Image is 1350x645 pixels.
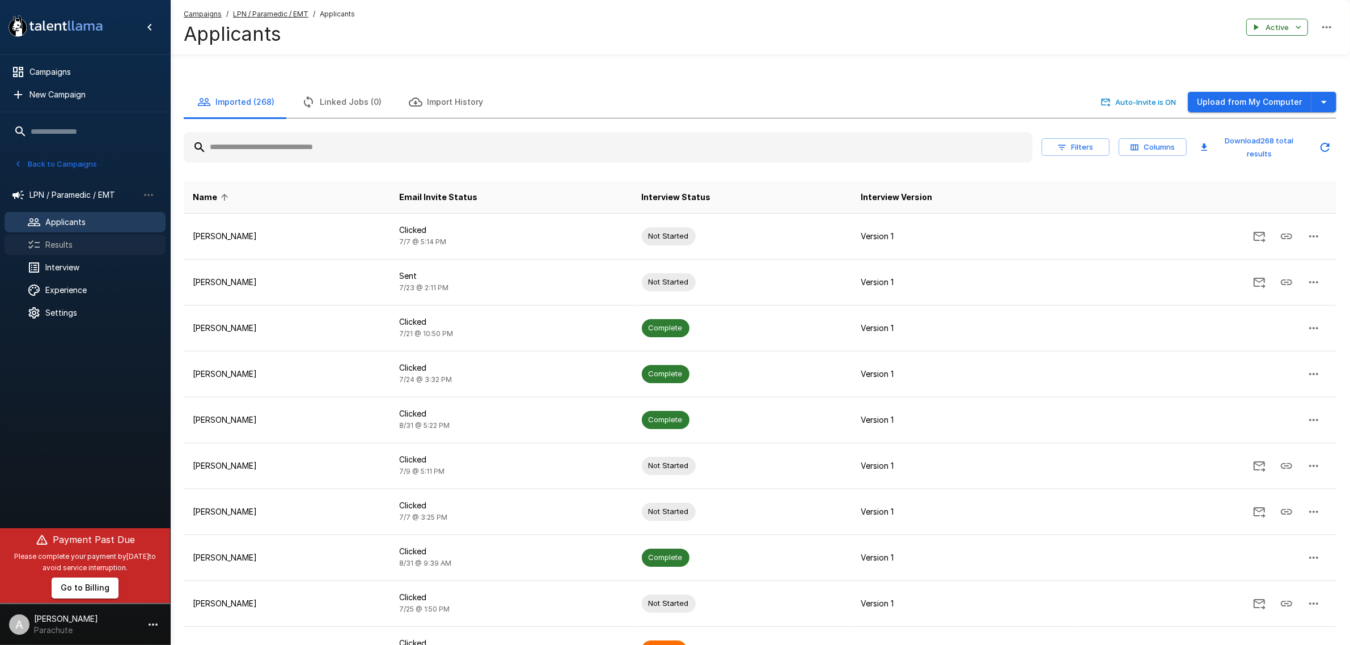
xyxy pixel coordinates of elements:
[193,190,232,204] span: Name
[193,598,381,609] p: [PERSON_NAME]
[288,86,395,118] button: Linked Jobs (0)
[399,592,623,603] p: Clicked
[642,460,696,471] span: Not Started
[861,460,1068,472] p: Version 1
[193,368,381,380] p: [PERSON_NAME]
[861,368,1068,380] p: Version 1
[399,421,450,430] span: 8/31 @ 5:22 PM
[399,190,477,204] span: Email Invite Status
[1246,460,1273,470] span: Send Invitation
[399,546,623,557] p: Clicked
[399,329,453,338] span: 7/21 @ 10:50 PM
[1246,231,1273,240] span: Send Invitation
[1246,277,1273,286] span: Send Invitation
[861,414,1068,426] p: Version 1
[399,467,445,476] span: 7/9 @ 5:11 PM
[642,322,689,333] span: Complete
[399,500,623,511] p: Clicked
[861,552,1068,563] p: Version 1
[1246,598,1273,608] span: Send Invitation
[395,86,497,118] button: Import History
[1314,136,1336,159] button: Updated Today - 11:48 AM
[1196,132,1309,163] button: Download268 total results
[642,414,689,425] span: Complete
[399,362,623,374] p: Clicked
[642,598,696,609] span: Not Started
[1273,598,1300,608] span: Copy Interview Link
[193,277,381,288] p: [PERSON_NAME]
[399,513,447,521] span: 7/7 @ 3:25 PM
[184,22,355,46] h4: Applicants
[399,316,623,328] p: Clicked
[399,408,623,419] p: Clicked
[642,190,711,204] span: Interview Status
[399,454,623,465] p: Clicked
[642,231,696,241] span: Not Started
[193,552,381,563] p: [PERSON_NAME]
[399,283,448,292] span: 7/23 @ 2:11 PM
[642,506,696,517] span: Not Started
[193,506,381,517] p: [PERSON_NAME]
[642,368,689,379] span: Complete
[1042,138,1110,156] button: Filters
[861,231,1068,242] p: Version 1
[642,277,696,287] span: Not Started
[193,231,381,242] p: [PERSON_NAME]
[399,237,446,246] span: 7/7 @ 5:14 PM
[399,224,623,236] p: Clicked
[642,552,689,563] span: Complete
[399,605,450,613] span: 7/25 @ 1:50 PM
[861,322,1068,334] p: Version 1
[1273,460,1300,470] span: Copy Interview Link
[399,559,451,567] span: 8/31 @ 9:39 AM
[1188,92,1311,113] button: Upload from My Computer
[193,414,381,426] p: [PERSON_NAME]
[399,270,623,282] p: Sent
[861,598,1068,609] p: Version 1
[399,375,452,384] span: 7/24 @ 3:32 PM
[193,322,381,334] p: [PERSON_NAME]
[1246,19,1308,36] button: Active
[1099,94,1179,111] button: Auto-Invite is ON
[861,190,933,204] span: Interview Version
[1119,138,1187,156] button: Columns
[1273,231,1300,240] span: Copy Interview Link
[861,506,1068,517] p: Version 1
[1273,506,1300,516] span: Copy Interview Link
[861,277,1068,288] p: Version 1
[1246,506,1273,516] span: Send Invitation
[184,86,288,118] button: Imported (268)
[1273,277,1300,286] span: Copy Interview Link
[193,460,381,472] p: [PERSON_NAME]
